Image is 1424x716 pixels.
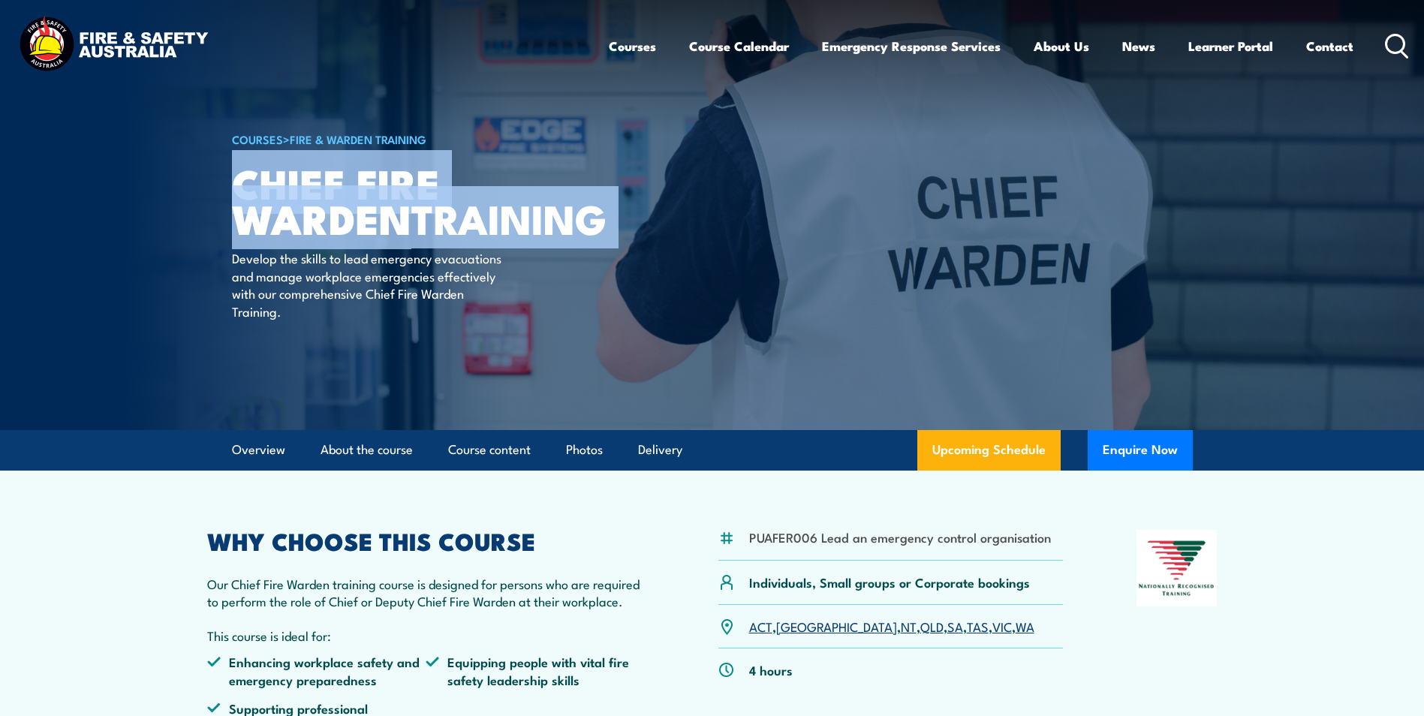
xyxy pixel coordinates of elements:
button: Enquire Now [1088,430,1193,471]
a: News [1122,26,1155,66]
a: TAS [967,617,989,635]
a: WA [1016,617,1034,635]
p: Our Chief Fire Warden training course is designed for persons who are required to perform the rol... [207,575,646,610]
li: Enhancing workplace safety and emergency preparedness [207,653,426,688]
img: tab_domain_overview_orange.svg [44,87,56,99]
li: Equipping people with vital fire safety leadership skills [426,653,645,688]
div: Domain: [DOMAIN_NAME] [39,39,165,51]
h2: WHY CHOOSE THIS COURSE [207,530,646,551]
a: Overview [232,430,285,470]
a: Courses [609,26,656,66]
div: Domain Overview [60,89,134,98]
a: Course Calendar [689,26,789,66]
a: Emergency Response Services [822,26,1001,66]
a: VIC [992,617,1012,635]
h6: > [232,130,603,148]
a: ACT [749,617,772,635]
div: v 4.0.25 [42,24,74,36]
h1: Chief Fire Warden [232,165,603,235]
a: Photos [566,430,603,470]
a: Fire & Warden Training [290,131,426,147]
p: , , , , , , , [749,618,1034,635]
a: Delivery [638,430,682,470]
p: Develop the skills to lead emergency evacuations and manage workplace emergencies effectively wit... [232,249,506,320]
img: website_grey.svg [24,39,36,51]
p: This course is ideal for: [207,627,646,644]
a: [GEOGRAPHIC_DATA] [776,617,897,635]
a: Contact [1306,26,1353,66]
img: logo_orange.svg [24,24,36,36]
a: Upcoming Schedule [917,430,1061,471]
img: Nationally Recognised Training logo. [1136,530,1218,606]
li: PUAFER006 Lead an emergency control organisation [749,528,1051,546]
img: tab_keywords_by_traffic_grey.svg [152,87,164,99]
a: About the course [321,430,413,470]
p: 4 hours [749,661,793,678]
a: About Us [1034,26,1089,66]
a: Learner Portal [1188,26,1273,66]
a: COURSES [232,131,283,147]
a: Course content [448,430,531,470]
a: SA [947,617,963,635]
a: QLD [920,617,944,635]
p: Individuals, Small groups or Corporate bookings [749,573,1030,591]
a: NT [901,617,917,635]
strong: TRAINING [411,186,607,248]
div: Keywords by Traffic [168,89,248,98]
